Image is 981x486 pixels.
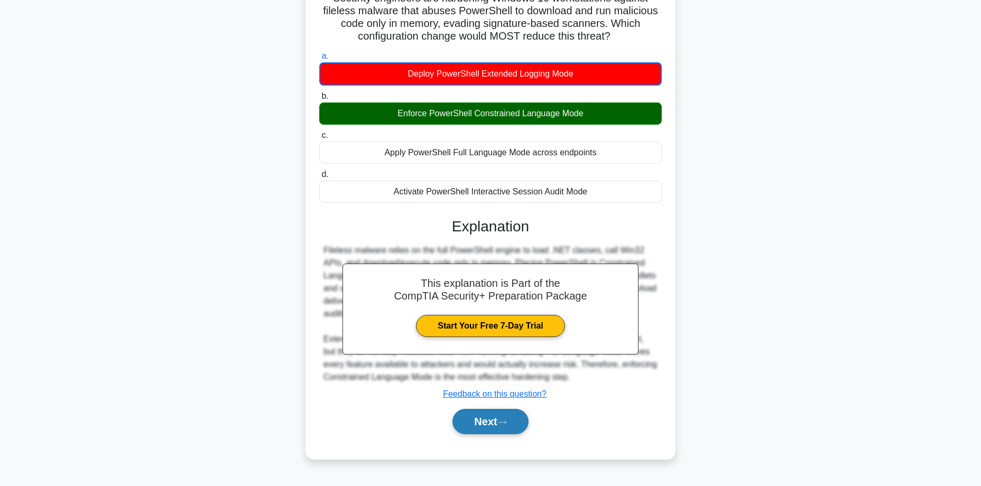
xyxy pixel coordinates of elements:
[452,409,528,434] button: Next
[319,102,662,125] div: Enforce PowerShell Constrained Language Mode
[319,62,662,86] div: Deploy PowerShell Extended Logging Mode
[319,181,662,203] div: Activate PowerShell Interactive Session Audit Mode
[321,51,328,60] span: a.
[321,130,328,139] span: c.
[319,142,662,164] div: Apply PowerShell Full Language Mode across endpoints
[321,170,328,179] span: d.
[443,389,547,398] a: Feedback on this question?
[326,218,655,236] h3: Explanation
[416,315,564,337] a: Start Your Free 7-Day Trial
[323,244,658,384] div: Fileless malware relies on the full PowerShell engine to load .NET classes, call Win32 APIs, and ...
[321,91,328,100] span: b.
